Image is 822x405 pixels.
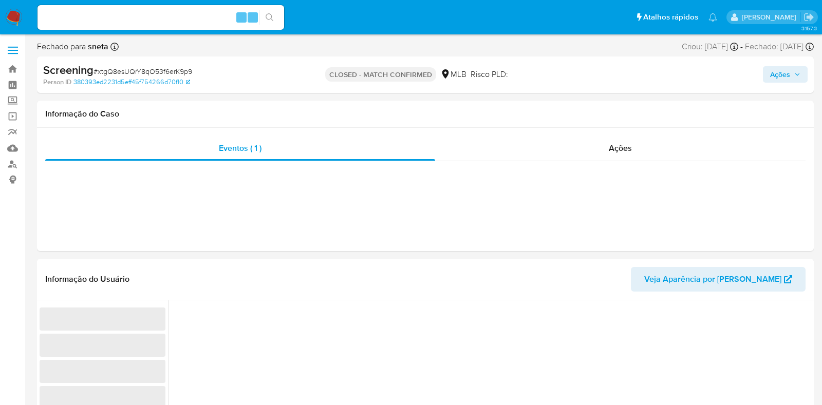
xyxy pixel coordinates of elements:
[251,12,254,22] span: s
[804,12,814,23] a: Sair
[45,274,129,284] h1: Informação do Usuário
[40,360,165,383] span: ‌
[86,41,108,52] b: sneta
[237,12,246,22] span: Alt
[37,41,108,52] span: Fechado para
[45,109,806,119] h1: Informação do Caso
[708,13,717,22] a: Notificações
[325,67,436,82] p: CLOSED - MATCH CONFIRMED
[644,267,781,292] span: Veja Aparência por [PERSON_NAME]
[682,41,738,52] div: Criou: [DATE]
[73,78,190,87] a: 380393ed2231d5eff45f754266d70f10
[631,267,806,292] button: Veja Aparência por [PERSON_NAME]
[609,142,632,154] span: Ações
[94,66,192,76] span: # xtgQ8esUQrY8qO53f6erK9p9
[219,142,261,154] span: Eventos ( 1 )
[440,69,466,80] div: MLB
[740,41,743,52] span: -
[38,11,284,24] input: Pesquise usuários ou casos...
[43,78,71,87] b: Person ID
[643,12,698,23] span: Atalhos rápidos
[40,334,165,357] span: ‌
[742,12,800,22] p: lucas.barboza@mercadolivre.com
[770,66,790,83] span: Ações
[43,62,94,78] b: Screening
[508,68,525,80] span: LOW
[259,10,280,25] button: search-icon
[745,41,814,52] div: Fechado: [DATE]
[763,66,808,83] button: Ações
[471,69,525,80] span: Risco PLD:
[40,307,165,331] span: ‌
